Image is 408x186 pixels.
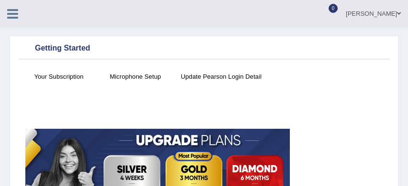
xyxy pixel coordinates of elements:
[25,72,92,82] h4: Your Subscription
[178,72,264,82] h4: Update Pearson Login Detail
[21,41,387,56] div: Getting Started
[329,4,338,13] span: 0
[102,72,169,82] h4: Microphone Setup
